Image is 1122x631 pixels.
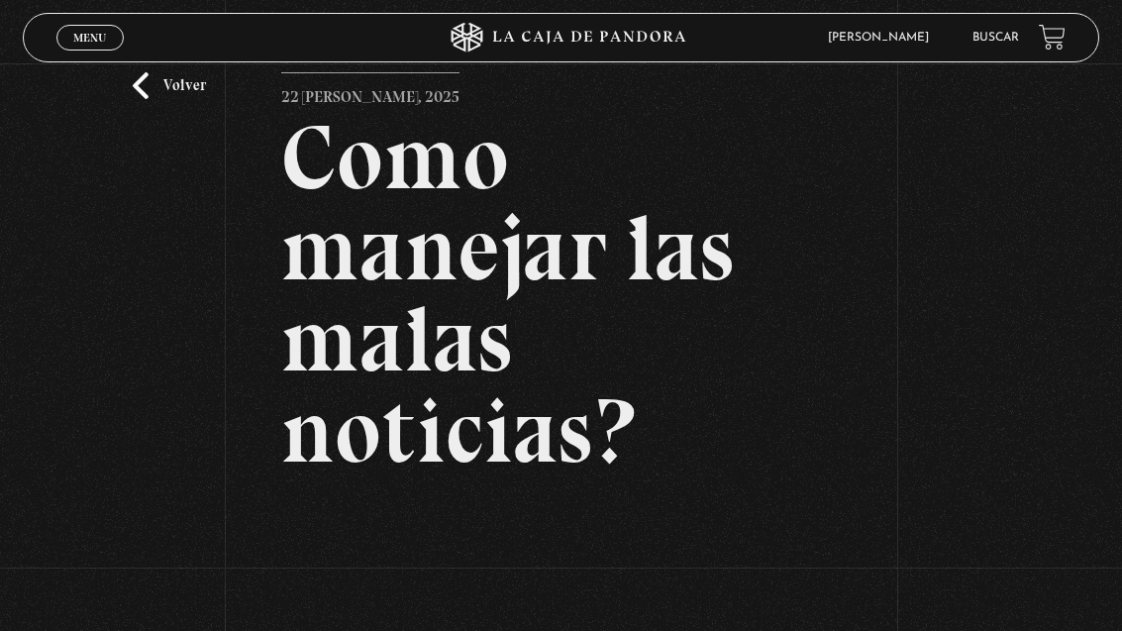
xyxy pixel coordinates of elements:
span: Cerrar [66,49,113,62]
a: View your shopping cart [1039,24,1066,51]
a: Buscar [972,32,1019,44]
h2: Como manejar las malas noticias? [281,112,842,476]
a: Volver [133,72,206,99]
p: 22 [PERSON_NAME], 2025 [281,72,459,112]
span: [PERSON_NAME] [818,32,949,44]
span: Menu [73,32,106,44]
